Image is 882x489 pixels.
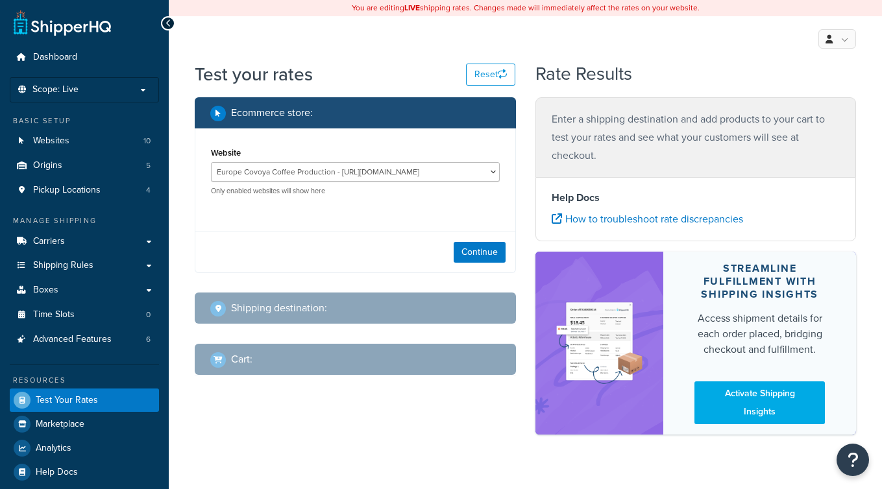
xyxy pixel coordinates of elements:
[466,64,515,86] button: Reset
[143,136,151,147] span: 10
[10,45,159,69] a: Dashboard
[32,84,79,95] span: Scope: Live
[10,388,159,412] a: Test Your Rates
[555,278,644,409] img: feature-image-si-e24932ea9b9fcd0ff835db86be1ff8d589347e8876e1638d903ea230a36726be.png
[10,115,159,126] div: Basic Setup
[146,160,151,171] span: 5
[535,64,632,84] h2: Rate Results
[33,185,101,196] span: Pickup Locations
[33,334,112,345] span: Advanced Features
[195,62,313,87] h1: Test your rates
[10,129,159,153] a: Websites10
[231,353,252,365] h2: Cart :
[211,148,241,158] label: Website
[552,190,840,206] h4: Help Docs
[552,110,840,165] p: Enter a shipping destination and add products to your cart to test your rates and see what your c...
[694,311,825,357] div: Access shipment details for each order placed, bridging checkout and fulfillment.
[10,436,159,460] a: Analytics
[10,303,159,327] a: Time Slots0
[10,460,159,484] a: Help Docs
[10,303,159,327] li: Time Slots
[231,302,327,314] h2: Shipping destination :
[694,381,825,424] a: Activate Shipping Insights
[10,328,159,352] li: Advanced Features
[146,185,151,196] span: 4
[146,334,151,345] span: 6
[10,215,159,226] div: Manage Shipping
[36,467,78,478] span: Help Docs
[146,309,151,320] span: 0
[36,395,98,406] span: Test Your Rates
[211,186,500,196] p: Only enabled websites will show here
[36,419,84,430] span: Marketplace
[231,107,313,119] h2: Ecommerce store :
[10,154,159,178] li: Origins
[33,160,62,171] span: Origins
[33,236,65,247] span: Carriers
[10,278,159,302] a: Boxes
[454,242,506,263] button: Continue
[10,230,159,254] a: Carriers
[10,375,159,386] div: Resources
[33,136,69,147] span: Websites
[10,129,159,153] li: Websites
[10,328,159,352] a: Advanced Features6
[552,211,743,226] a: How to troubleshoot rate discrepancies
[10,178,159,202] a: Pickup Locations4
[33,309,75,320] span: Time Slots
[10,254,159,278] a: Shipping Rules
[404,2,420,14] b: LIVE
[33,52,77,63] span: Dashboard
[837,444,869,476] button: Open Resource Center
[10,154,159,178] a: Origins5
[10,412,159,436] a: Marketplace
[10,178,159,202] li: Pickup Locations
[694,262,825,301] div: Streamline Fulfillment with Shipping Insights
[33,285,58,296] span: Boxes
[33,260,93,271] span: Shipping Rules
[36,443,71,454] span: Analytics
